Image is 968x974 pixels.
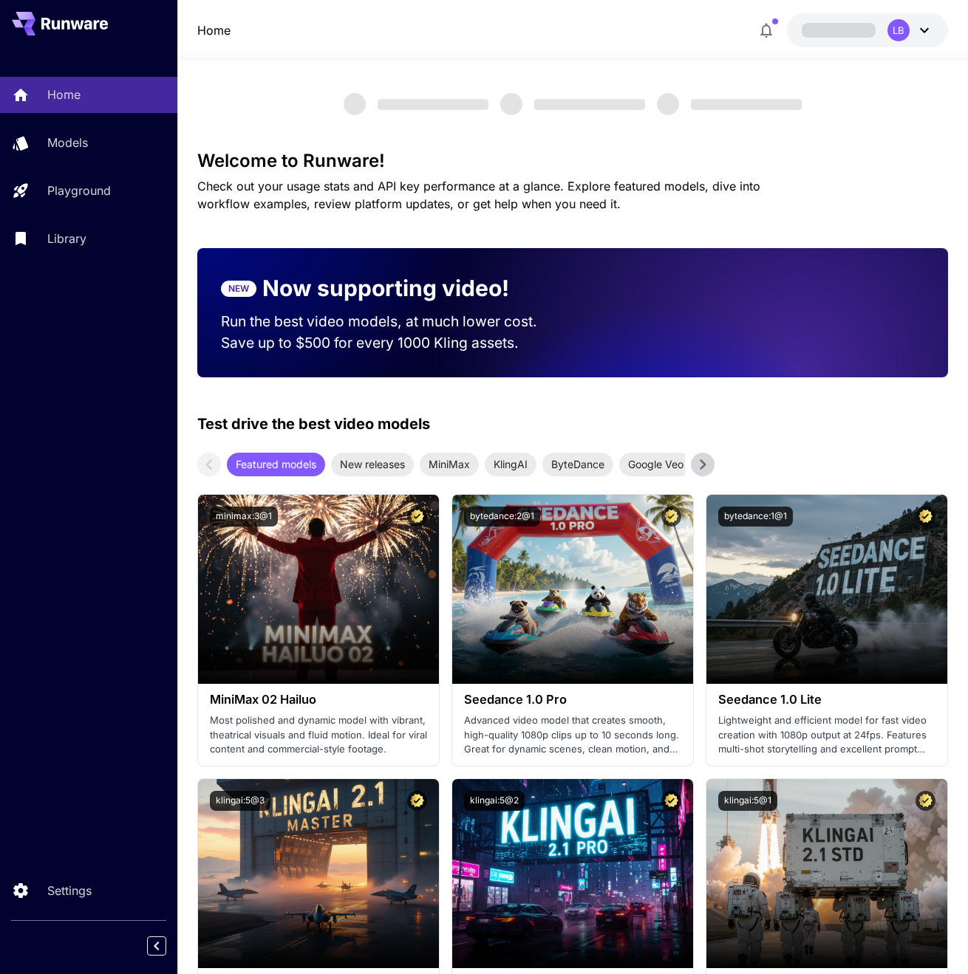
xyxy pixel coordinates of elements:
[210,791,270,811] button: klingai:5@3
[718,713,935,757] p: Lightweight and efficient model for fast video creation with 1080p output at 24fps. Features mult...
[706,779,947,968] img: alt
[464,693,681,707] h3: Seedance 1.0 Pro
[420,456,479,472] span: MiniMax
[197,179,760,211] span: Check out your usage stats and API key performance at a glance. Explore featured models, dive int...
[221,311,549,332] p: Run the best video models, at much lower cost.
[542,456,613,472] span: ByteDance
[198,495,439,684] img: alt
[227,453,325,476] div: Featured models
[47,134,88,151] p: Models
[619,453,692,476] div: Google Veo
[210,507,278,527] button: minimax:3@1
[661,507,681,527] button: Certified Model – Vetted for best performance and includes a commercial license.
[47,882,92,899] p: Settings
[210,713,427,757] p: Most polished and dynamic model with vibrant, theatrical visuals and fluid motion. Ideal for vira...
[452,779,693,968] img: alt
[718,507,793,527] button: bytedance:1@1
[542,453,613,476] div: ByteDance
[197,21,231,39] nav: breadcrumb
[197,151,949,171] h3: Welcome to Runware!
[718,693,935,707] h3: Seedance 1.0 Lite
[464,507,540,527] button: bytedance:2@1
[485,456,536,472] span: KlingAI
[887,19,910,41] div: LB
[787,13,948,47] button: LB
[47,86,81,103] p: Home
[221,332,549,354] p: Save up to $500 for every 1000 Kling assets.
[198,779,439,968] img: alt
[407,791,427,811] button: Certified Model – Vetted for best performance and includes a commercial license.
[619,456,692,472] span: Google Veo
[464,791,525,811] button: klingai:5@2
[452,495,693,684] img: alt
[485,453,536,476] div: KlingAI
[420,453,479,476] div: MiniMax
[210,693,427,707] h3: MiniMax 02 Hailuo
[262,272,509,305] p: Now supporting video!
[331,456,414,472] span: New releases
[158,933,177,959] div: Collapse sidebar
[47,182,111,199] p: Playground
[661,791,681,811] button: Certified Model – Vetted for best performance and includes a commercial license.
[916,507,935,527] button: Certified Model – Vetted for best performance and includes a commercial license.
[147,936,166,956] button: Collapse sidebar
[197,413,430,435] p: Test drive the best video models
[227,456,325,472] span: Featured models
[718,791,777,811] button: klingai:5@1
[228,282,249,295] p: NEW
[331,453,414,476] div: New releases
[916,791,935,811] button: Certified Model – Vetted for best performance and includes a commercial license.
[706,495,947,684] img: alt
[197,21,231,39] a: Home
[47,230,86,247] p: Library
[464,713,681,757] p: Advanced video model that creates smooth, high-quality 1080p clips up to 10 seconds long. Great f...
[407,507,427,527] button: Certified Model – Vetted for best performance and includes a commercial license.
